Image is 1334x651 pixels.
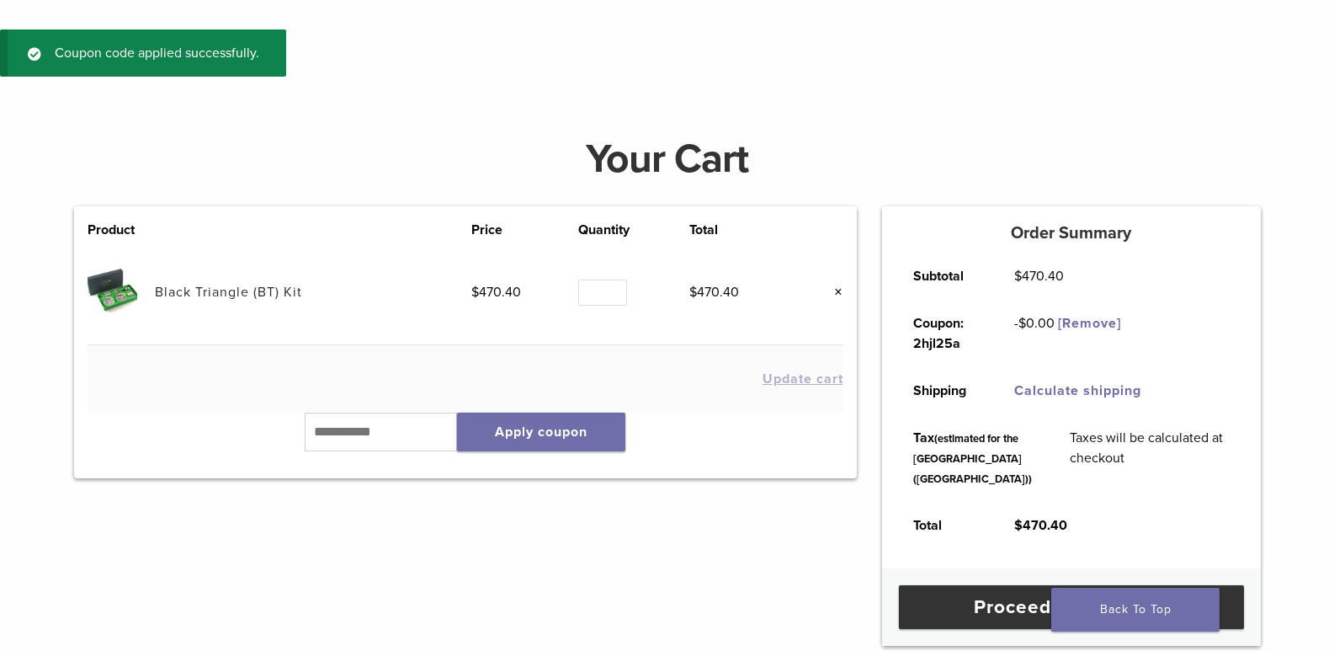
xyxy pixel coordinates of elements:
th: Price [471,220,578,240]
span: $ [1014,517,1023,534]
a: Calculate shipping [1014,382,1141,399]
a: Proceed to checkout [899,585,1244,629]
span: $ [689,284,697,301]
th: Subtotal [895,253,996,300]
button: Update cart [763,372,843,386]
th: Quantity [578,220,688,240]
a: Black Triangle (BT) Kit [155,284,302,301]
a: Remove 2hjl25a coupon [1058,315,1121,332]
span: 0.00 [1018,315,1055,332]
a: Remove this item [821,281,843,303]
h5: Order Summary [882,223,1261,243]
bdi: 470.40 [1014,517,1067,534]
span: $ [1018,315,1026,332]
th: Total [895,502,996,549]
span: $ [1014,268,1022,285]
td: - [996,300,1140,367]
bdi: 470.40 [689,284,739,301]
small: (estimated for the [GEOGRAPHIC_DATA] ([GEOGRAPHIC_DATA])) [913,432,1032,486]
img: Black Triangle (BT) Kit [88,267,137,317]
th: Tax [895,414,1051,502]
button: Apply coupon [457,413,625,451]
a: Back To Top [1051,588,1220,632]
th: Total [689,220,796,240]
bdi: 470.40 [1014,268,1064,285]
th: Coupon: 2hjl25a [895,300,996,367]
th: Shipping [895,367,996,414]
bdi: 470.40 [471,284,521,301]
th: Product [88,220,155,240]
td: Taxes will be calculated at checkout [1051,414,1248,502]
h1: Your Cart [61,139,1273,179]
span: $ [471,284,479,301]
